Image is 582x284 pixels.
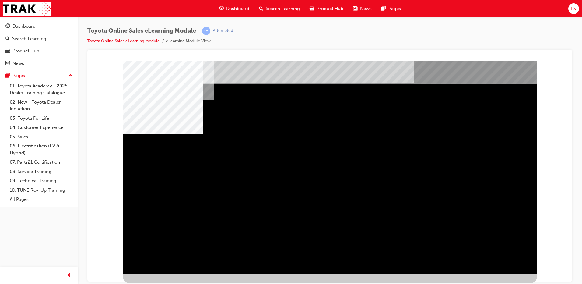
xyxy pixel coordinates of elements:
span: learningRecordVerb_ATTEMPT-icon [202,27,210,35]
li: eLearning Module View [166,38,211,45]
span: search-icon [5,36,10,42]
a: search-iconSearch Learning [254,2,305,15]
span: LS [571,5,576,12]
a: All Pages [7,195,75,204]
div: Product Hub [12,48,39,55]
div: Dashboard [12,23,36,30]
a: 06. Electrification (EV & Hybrid) [7,141,75,158]
span: Dashboard [226,5,249,12]
a: 03. Toyota For Life [7,114,75,123]
button: Pages [2,70,75,81]
img: Trak [3,2,51,16]
a: pages-iconPages [377,2,406,15]
button: LS [568,3,579,14]
div: BACK Trigger this button to go to the previous slide [31,213,69,224]
a: 05. Sales [7,132,75,142]
div: Attempted [213,28,233,34]
a: Toyota Online Sales eLearning Module [87,38,160,44]
div: News [12,60,24,67]
a: car-iconProduct Hub [305,2,348,15]
a: 09. Technical Training [7,176,75,186]
span: guage-icon [219,5,224,12]
a: 02. New - Toyota Dealer Induction [7,98,75,114]
span: Toyota Online Sales eLearning Module [87,27,196,34]
span: pages-icon [5,73,10,79]
span: Product Hub [317,5,343,12]
div: Pages [12,72,25,79]
a: Search Learning [2,33,75,44]
span: search-icon [259,5,263,12]
a: 01. Toyota Academy - 2025 Dealer Training Catalogue [7,81,75,98]
span: News [360,5,372,12]
a: News [2,58,75,69]
a: guage-iconDashboard [214,2,254,15]
span: guage-icon [5,24,10,29]
span: prev-icon [67,272,72,279]
div: Search Learning [12,35,46,42]
span: Pages [388,5,401,12]
a: 08. Service Training [7,167,75,176]
span: pages-icon [381,5,386,12]
span: car-icon [310,5,314,12]
a: 10. TUNE Rev-Up Training [7,186,75,195]
a: 07. Parts21 Certification [7,158,75,167]
a: Dashboard [2,21,75,32]
a: 04. Customer Experience [7,123,75,132]
span: Search Learning [266,5,300,12]
span: car-icon [5,48,10,54]
a: news-iconNews [348,2,377,15]
span: up-icon [68,72,73,80]
a: Product Hub [2,45,75,57]
button: DashboardSearch LearningProduct HubNews [2,20,75,70]
span: news-icon [5,61,10,66]
span: news-icon [353,5,358,12]
span: | [198,27,200,34]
